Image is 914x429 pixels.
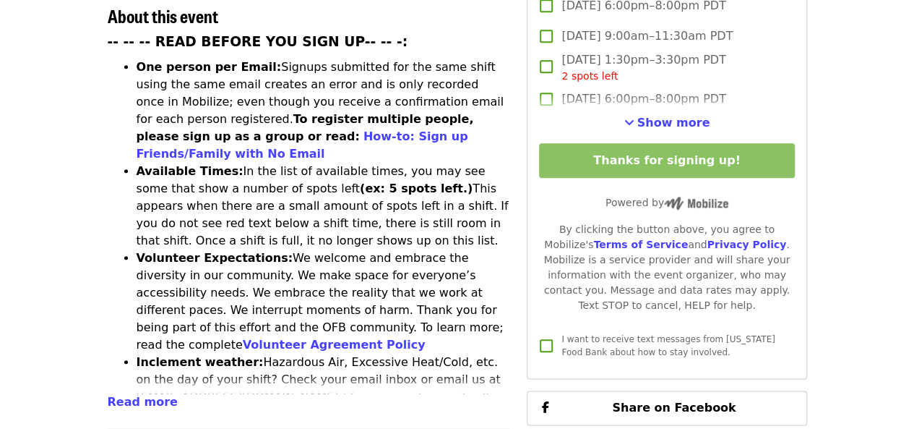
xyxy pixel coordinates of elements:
[137,112,474,143] strong: To register multiple people, please sign up as a group or read:
[360,182,473,195] strong: (ex: 5 spots left.)
[137,129,468,161] a: How-to: Sign up Friends/Family with No Email
[539,222,794,313] div: By clicking the button above, you agree to Mobilize's and . Mobilize is a service provider and wi...
[624,114,710,132] button: See more timeslots
[108,3,218,28] span: About this event
[561,27,733,45] span: [DATE] 9:00am–11:30am PDT
[612,401,736,415] span: Share on Facebook
[108,395,178,409] span: Read more
[539,143,794,178] button: Thanks for signing up!
[527,391,806,425] button: Share on Facebook
[605,197,728,208] span: Powered by
[637,116,710,129] span: Show more
[137,60,282,74] strong: One person per Email:
[137,164,243,178] strong: Available Times:
[561,90,725,108] span: [DATE] 6:00pm–8:00pm PDT
[137,59,510,163] li: Signups submitted for the same shift using the same email creates an error and is only recorded o...
[561,51,725,84] span: [DATE] 1:30pm–3:30pm PDT
[561,70,618,82] span: 2 spots left
[137,355,264,369] strong: Inclement weather:
[137,250,510,354] li: We welcome and embrace the diversity in our community. We make space for everyone’s accessibility...
[108,394,178,411] button: Read more
[593,239,688,250] a: Terms of Service
[243,338,426,352] a: Volunteer Agreement Policy
[707,239,786,250] a: Privacy Policy
[561,334,775,357] span: I want to receive text messages from [US_STATE] Food Bank about how to stay involved.
[108,34,408,49] strong: -- -- -- READ BEFORE YOU SIGN UP-- -- -:
[664,197,728,210] img: Powered by Mobilize
[137,163,510,250] li: In the list of available times, you may see some that show a number of spots left This appears wh...
[137,251,293,265] strong: Volunteer Expectations:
